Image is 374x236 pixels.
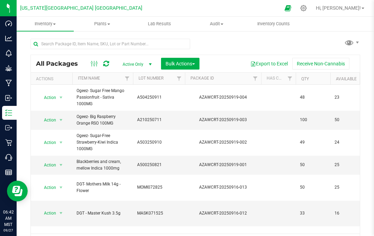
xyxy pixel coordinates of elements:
span: 50 [300,184,326,191]
inline-svg: Inventory [5,109,12,116]
th: Has COA [261,73,296,85]
inline-svg: Outbound [5,124,12,131]
p: 09/27 [3,228,14,233]
span: A503250910 [137,139,181,146]
span: Action [38,160,56,170]
inline-svg: Dashboard [5,20,12,27]
inline-svg: Retail [5,139,12,146]
span: Bulk Actions [166,61,195,66]
div: AZAWCRT-20250919-001 [184,162,262,168]
span: Open Ecommerce Menu [280,1,296,15]
span: A500250821 [137,162,181,168]
span: 100 [300,117,326,123]
a: Filter [173,73,185,84]
button: Export to Excel [246,58,292,70]
inline-svg: Analytics [5,35,12,42]
div: AZAWCRT-20250919-002 [184,139,262,146]
span: Action [38,183,56,192]
span: All Packages [36,60,85,67]
span: 33 [300,210,326,217]
a: Plants [74,17,131,31]
span: Ogeez- Sugar-Free Strawberry-Kiwi Indica 1000MG [77,133,129,153]
span: 25 [335,162,361,168]
span: A210250711 [137,117,181,123]
span: Hi, [PERSON_NAME]! [316,5,361,11]
span: Ogeez- Big Raspberry Orange RSO 100MG [77,114,129,127]
span: A504250911 [137,94,181,101]
span: select [57,160,65,170]
div: AZAWCRT-20250919-004 [184,94,262,101]
div: AZAWCRT-20250916-013 [184,184,262,191]
span: select [57,115,65,125]
span: 24 [335,139,361,146]
span: 25 [335,184,361,191]
inline-svg: Reports [5,169,12,176]
span: Action [38,208,56,218]
span: 23 [335,94,361,101]
div: AZAWCRT-20250916-012 [184,210,262,217]
span: select [57,208,65,218]
button: Receive Non-Cannabis [292,58,349,70]
inline-svg: Inbound [5,94,12,101]
a: Filter [284,73,296,84]
span: 48 [300,94,326,101]
span: Inventory [17,21,74,27]
a: Package ID [190,76,214,81]
span: 50 [300,162,326,168]
span: Action [38,115,56,125]
inline-svg: Monitoring [5,50,12,57]
p: 06:42 AM MST [3,209,14,228]
a: Qty [301,76,309,81]
span: Action [38,138,56,147]
span: DGT - Master Kush 3.5g [77,210,129,217]
a: Inventory [17,17,74,31]
inline-svg: Call Center [5,154,12,161]
span: select [57,138,65,147]
span: DGT- Mothers Milk 14g - Flower [77,181,129,194]
span: MASK071525 [137,210,181,217]
span: Ogeez- Sugar Free Mango Passionfruit - Sativa 1000MG [77,88,129,108]
div: AZAWCRT-20250919-003 [184,117,262,123]
span: Lab Results [139,21,180,27]
div: Actions [36,76,70,81]
a: Available [336,76,357,81]
a: Filter [250,73,261,84]
span: Audit [188,21,245,27]
a: Audit [188,17,245,31]
a: Inventory Counts [245,17,302,31]
inline-svg: Manufacturing [5,80,12,87]
a: Lab Results [131,17,188,31]
span: Blackberries and cream, mellow Indica 1000mg [77,158,129,172]
span: Plants [74,21,131,27]
span: 50 [335,117,361,123]
a: Item Name [78,76,100,81]
iframe: Resource center [7,181,28,201]
span: 49 [300,139,326,146]
a: Lot Number [139,76,163,81]
div: Manage settings [299,5,308,11]
inline-svg: Grow [5,65,12,72]
span: 16 [335,210,361,217]
span: [US_STATE][GEOGRAPHIC_DATA] [GEOGRAPHIC_DATA] [20,5,142,11]
span: Action [38,93,56,102]
span: MOMI072825 [137,184,181,191]
span: select [57,93,65,102]
input: Search Package ID, Item Name, SKU, Lot or Part Number... [30,39,190,49]
a: Filter [122,73,133,84]
span: select [57,183,65,192]
span: Inventory Counts [248,21,299,27]
button: Bulk Actions [161,58,199,70]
